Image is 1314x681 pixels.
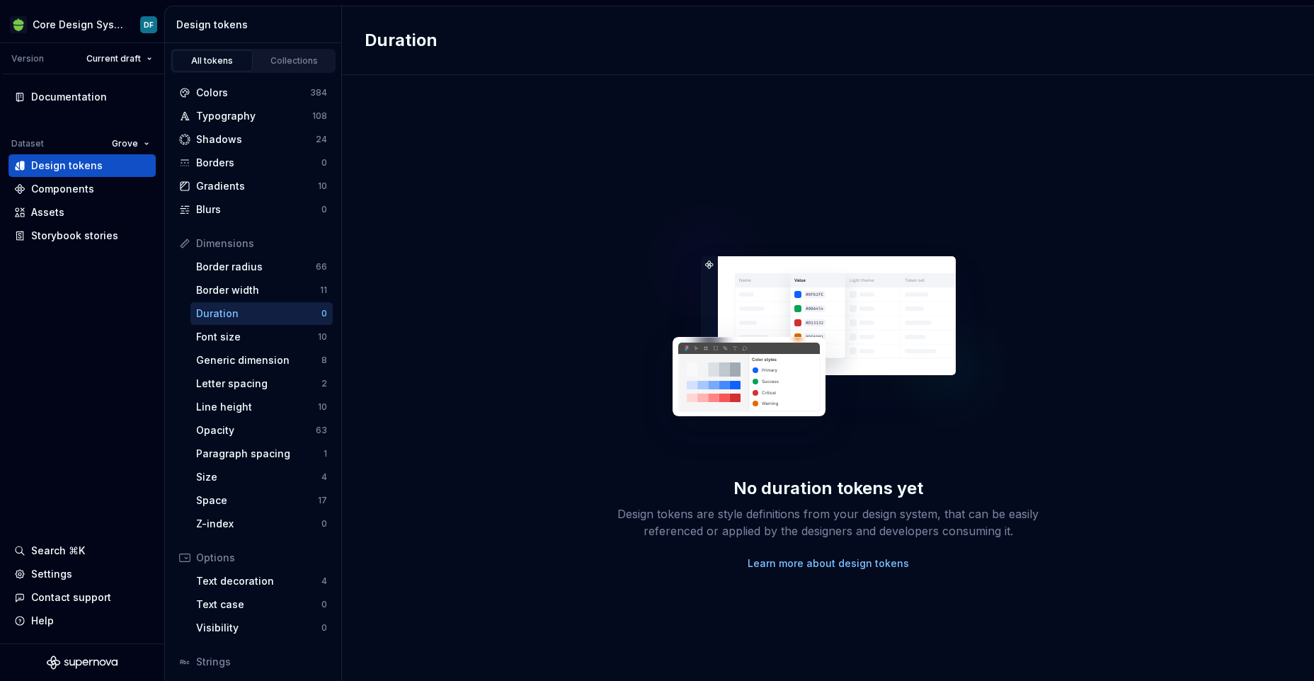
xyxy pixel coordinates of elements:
[11,53,44,64] div: Version
[177,55,248,67] div: All tokens
[190,302,333,325] a: Duration0
[190,593,333,616] a: Text case0
[86,53,141,64] span: Current draft
[321,204,327,215] div: 0
[318,331,327,343] div: 10
[196,621,321,635] div: Visibility
[748,556,909,571] a: Learn more about design tokens
[190,489,333,512] a: Space17
[190,617,333,639] a: Visibility0
[196,330,318,344] div: Font size
[320,285,327,296] div: 11
[196,447,324,461] div: Paragraph spacing
[31,229,118,243] div: Storybook stories
[196,655,327,669] div: Strings
[190,466,333,488] a: Size4
[318,181,327,192] div: 10
[196,86,310,100] div: Colors
[321,308,327,319] div: 0
[321,471,327,483] div: 4
[11,138,44,149] div: Dataset
[196,574,321,588] div: Text decoration
[733,477,923,500] div: No duration tokens yet
[318,401,327,413] div: 10
[8,586,156,609] button: Contact support
[602,505,1055,539] div: Design tokens are style definitions from your design system, that can be easily referenced or app...
[8,224,156,247] a: Storybook stories
[190,279,333,302] a: Border width11
[31,205,64,219] div: Assets
[173,151,333,174] a: Borders0
[321,378,327,389] div: 2
[190,256,333,278] a: Border radius66
[196,260,316,274] div: Border radius
[321,622,327,634] div: 0
[8,201,156,224] a: Assets
[47,656,118,670] svg: Supernova Logo
[190,513,333,535] a: Z-index0
[112,138,138,149] span: Grove
[190,396,333,418] a: Line height10
[173,128,333,151] a: Shadows24
[173,81,333,104] a: Colors384
[10,16,27,33] img: 236da360-d76e-47e8-bd69-d9ae43f958f1.png
[173,105,333,127] a: Typography108
[8,86,156,108] a: Documentation
[312,110,327,122] div: 108
[196,493,318,508] div: Space
[190,442,333,465] a: Paragraph spacing1
[196,132,316,147] div: Shadows
[316,425,327,436] div: 63
[190,419,333,442] a: Opacity63
[190,570,333,593] a: Text decoration4
[3,9,161,40] button: Core Design SystemDF
[196,353,321,367] div: Generic dimension
[31,614,54,628] div: Help
[33,18,123,32] div: Core Design System
[31,590,111,605] div: Contact support
[176,18,336,32] div: Design tokens
[196,283,320,297] div: Border width
[8,539,156,562] button: Search ⌘K
[80,49,159,69] button: Current draft
[190,326,333,348] a: Font size10
[196,202,321,217] div: Blurs
[324,448,327,459] div: 1
[196,179,318,193] div: Gradients
[365,29,438,52] h2: Duration
[321,518,327,530] div: 0
[190,372,333,395] a: Letter spacing2
[31,182,94,196] div: Components
[196,597,321,612] div: Text case
[173,175,333,198] a: Gradients10
[190,349,333,372] a: Generic dimension8
[8,563,156,585] a: Settings
[31,567,72,581] div: Settings
[259,55,330,67] div: Collections
[196,423,316,437] div: Opacity
[321,355,327,366] div: 8
[196,517,321,531] div: Z-index
[321,576,327,587] div: 4
[196,307,321,321] div: Duration
[196,109,312,123] div: Typography
[8,610,156,632] button: Help
[316,134,327,145] div: 24
[173,198,333,221] a: Blurs0
[196,400,318,414] div: Line height
[144,19,154,30] div: DF
[196,236,327,251] div: Dimensions
[316,261,327,273] div: 66
[321,599,327,610] div: 0
[318,495,327,506] div: 17
[196,551,327,565] div: Options
[105,134,156,154] button: Grove
[8,154,156,177] a: Design tokens
[31,159,103,173] div: Design tokens
[196,377,321,391] div: Letter spacing
[31,544,85,558] div: Search ⌘K
[196,156,321,170] div: Borders
[8,178,156,200] a: Components
[321,157,327,168] div: 0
